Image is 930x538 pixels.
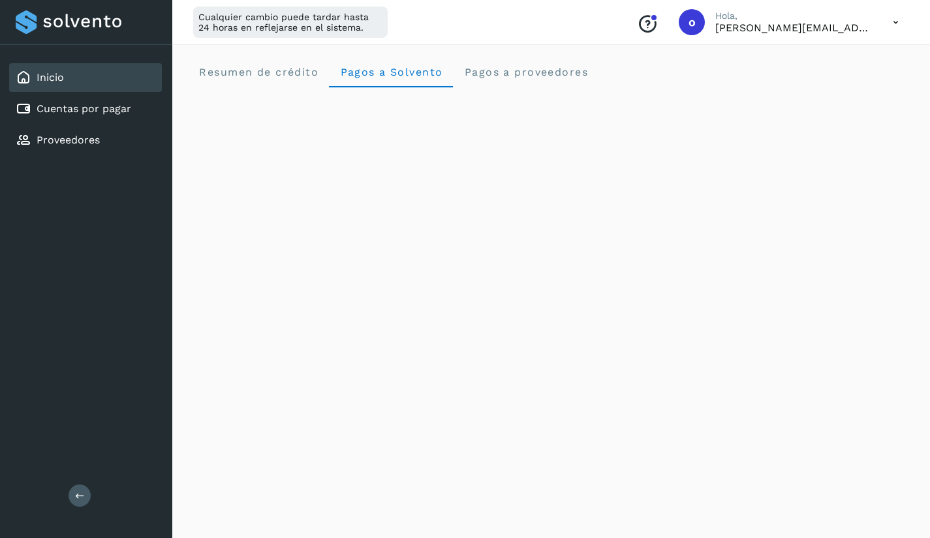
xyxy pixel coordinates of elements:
div: Cualquier cambio puede tardar hasta 24 horas en reflejarse en el sistema. [193,7,388,38]
span: Pagos a Solvento [339,66,442,78]
a: Inicio [37,71,64,83]
div: Inicio [9,63,162,92]
a: Cuentas por pagar [37,102,131,115]
div: Cuentas por pagar [9,95,162,123]
p: orlando@rfllogistics.com.mx [715,22,872,34]
a: Proveedores [37,134,100,146]
div: Proveedores [9,126,162,155]
span: Resumen de crédito [198,66,318,78]
span: Pagos a proveedores [463,66,588,78]
p: Hola, [715,10,872,22]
